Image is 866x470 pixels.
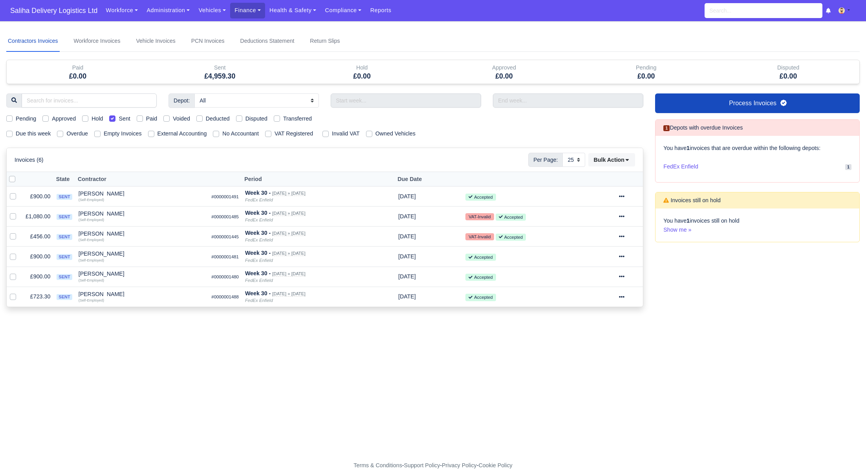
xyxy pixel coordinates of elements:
[206,114,230,123] label: Deducted
[575,60,717,84] div: Pending
[331,93,481,108] input: Start week...
[663,227,691,233] a: Show me »
[265,3,321,18] a: Health & Safety
[663,162,698,171] span: FedEx Enfield
[79,251,205,256] div: [PERSON_NAME]
[7,60,149,84] div: Paid
[845,164,851,170] span: 1
[655,93,860,113] a: Process Invoices
[57,214,72,220] span: sent
[149,60,291,84] div: Sent
[272,271,305,276] small: [DATE] » [DATE]
[22,227,53,247] td: £456.00
[72,31,122,52] a: Workforce Invoices
[272,191,305,196] small: [DATE] » [DATE]
[101,3,142,18] a: Workforce
[52,114,76,123] label: Approved
[245,250,271,256] strong: Week 30 -
[465,194,496,201] small: Accepted
[211,194,239,199] small: #0000001491
[79,291,205,297] div: [PERSON_NAME]
[398,273,416,280] span: 4 hours from now
[155,72,285,80] h5: £4,959.30
[398,293,416,300] span: 4 hours from now
[717,60,859,84] div: Disputed
[142,3,194,18] a: Administration
[16,129,51,138] label: Due this week
[272,211,305,216] small: [DATE] » [DATE]
[663,125,670,131] span: 1
[79,231,205,236] div: [PERSON_NAME]
[6,3,101,18] a: Saliha Delivery Logistics Ltd
[57,254,72,260] span: sent
[245,198,273,202] i: FedEx Enfield
[687,145,690,151] strong: 1
[239,31,296,52] a: Deductions Statement
[211,234,239,239] small: #0000001445
[291,60,433,84] div: Hold
[211,254,239,259] small: #0000001481
[395,172,462,187] th: Due Date
[433,60,575,84] div: Approved
[22,267,53,287] td: £900.00
[398,213,416,219] span: 4 hours from now
[211,274,239,279] small: #0000001480
[827,432,866,470] iframe: Chat Widget
[155,63,285,72] div: Sent
[655,208,859,242] div: You have invoices still on hold
[22,93,157,108] input: Search for invoices...
[13,72,143,80] h5: £0.00
[723,63,853,72] div: Disputed
[272,291,305,296] small: [DATE] » [DATE]
[581,72,711,80] h5: £0.00
[245,238,273,242] i: FedEx Enfield
[465,233,494,240] small: VAT-Invalid
[496,214,526,221] small: Accepted
[79,298,104,302] small: (Self-Employed)
[404,462,440,468] a: Support Policy
[297,72,427,80] h5: £0.00
[119,114,130,123] label: Sent
[308,31,341,52] a: Return Slips
[57,234,72,240] span: sent
[245,270,271,276] strong: Week 30 -
[22,287,53,307] td: £723.30
[22,207,53,227] td: £1,080.00
[663,197,721,204] h6: Invoices still on hold
[79,238,104,242] small: (Self-Employed)
[723,72,853,80] h5: £0.00
[66,129,88,138] label: Overdue
[57,294,72,300] span: sent
[478,462,512,468] a: Cookie Policy
[53,172,75,187] th: State
[79,191,205,196] div: [PERSON_NAME]
[297,63,427,72] div: Hold
[230,3,265,18] a: Finance
[439,72,569,80] h5: £0.00
[663,144,851,153] p: You have invoices that are overdue within the following depots:
[79,211,205,216] div: [PERSON_NAME]
[173,114,190,123] label: Voided
[332,129,360,138] label: Invalid VAT
[75,172,209,187] th: Contractor
[222,129,259,138] label: No Accountant
[366,3,395,18] a: Reports
[242,172,395,187] th: Period
[272,231,305,236] small: [DATE] » [DATE]
[168,93,195,108] span: Depot:
[245,278,273,283] i: FedEx Enfield
[209,461,657,470] div: - - -
[79,278,104,282] small: (Self-Employed)
[375,129,416,138] label: Owned Vehicles
[581,63,711,72] div: Pending
[79,198,104,202] small: (Self-Employed)
[57,194,72,200] span: sent
[15,157,44,163] h6: Invoices (6)
[245,298,273,303] i: FedEx Enfield
[398,253,416,260] span: 4 hours from now
[92,114,103,123] label: Hold
[79,271,205,276] div: [PERSON_NAME]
